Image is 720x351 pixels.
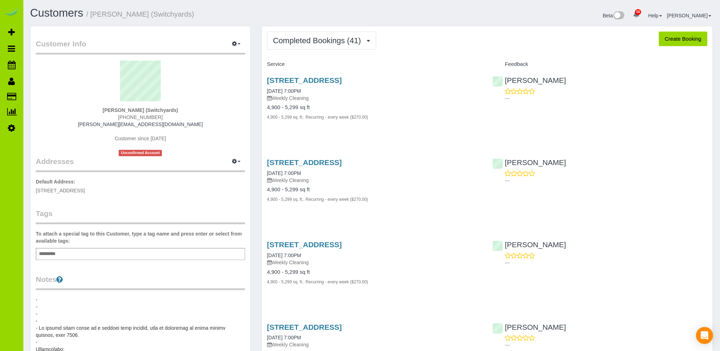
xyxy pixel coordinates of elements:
label: To attach a special tag to this Customer, type a tag name and press enter or select from availabl... [36,230,245,244]
h4: 4,900 - 5,299 sq ft [267,187,482,193]
p: --- [505,95,707,102]
a: [DATE] 7:00PM [267,88,301,94]
span: [STREET_ADDRESS] [36,188,85,193]
a: Help [648,13,662,18]
a: [STREET_ADDRESS] [267,158,342,166]
a: Beta [603,13,625,18]
a: [PERSON_NAME] [492,240,566,249]
h4: 4,900 - 5,299 sq ft [267,269,482,275]
a: 55 [629,7,643,23]
a: [DATE] 7:00PM [267,335,301,340]
a: [DATE] 7:00PM [267,170,301,176]
p: Weekly Cleaning [267,259,482,266]
small: 4,900 - 5,299 sq. ft.: Recurring - every week ($270.00) [267,115,368,120]
p: --- [505,177,707,184]
div: Open Intercom Messenger [696,327,713,344]
span: [PHONE_NUMBER] [118,114,163,120]
p: Weekly Cleaning [267,177,482,184]
legend: Customer Info [36,39,245,55]
a: [STREET_ADDRESS] [267,323,342,331]
button: Completed Bookings (41) [267,32,376,50]
img: Automaid Logo [4,7,18,17]
a: [PERSON_NAME] [492,158,566,166]
small: / [PERSON_NAME] (Switchyards) [86,10,194,18]
a: Customers [30,7,83,19]
span: 55 [635,9,641,15]
span: Unconfirmed Account [119,150,162,156]
p: --- [505,259,707,266]
h4: 4,900 - 5,299 sq ft [267,104,482,111]
legend: Notes [36,274,245,290]
a: [DATE] 7:00PM [267,253,301,258]
a: [PERSON_NAME][EMAIL_ADDRESS][DOMAIN_NAME] [78,121,203,127]
small: 4,900 - 5,299 sq. ft.: Recurring - every week ($270.00) [267,197,368,202]
h4: Service [267,61,482,67]
small: 4,900 - 5,299 sq. ft.: Recurring - every week ($270.00) [267,279,368,284]
label: Default Address: [36,178,75,185]
button: Create Booking [659,32,707,46]
legend: Tags [36,208,245,224]
p: Weekly Cleaning [267,341,482,348]
p: Weekly Cleaning [267,95,482,102]
p: --- [505,341,707,349]
img: New interface [613,11,624,21]
a: [STREET_ADDRESS] [267,240,342,249]
a: [STREET_ADDRESS] [267,76,342,84]
strong: [PERSON_NAME] (Switchyards) [103,107,178,113]
span: Customer since [DATE] [115,136,166,141]
h4: Feedback [492,61,707,67]
a: [PERSON_NAME] [492,323,566,331]
a: [PERSON_NAME] [667,13,711,18]
a: [PERSON_NAME] [492,76,566,84]
span: Completed Bookings (41) [273,36,364,45]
